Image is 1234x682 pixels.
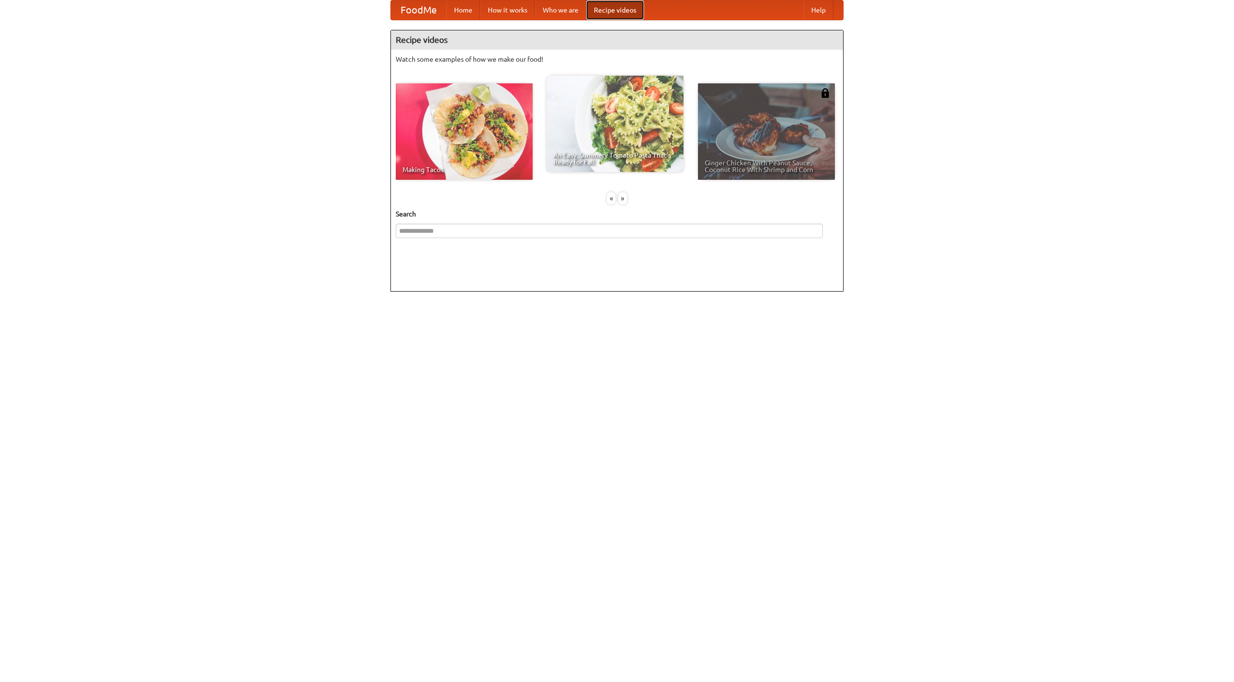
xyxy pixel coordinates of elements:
h4: Recipe videos [391,30,843,50]
div: « [607,192,616,204]
h5: Search [396,209,838,219]
a: Recipe videos [586,0,644,20]
a: Help [804,0,833,20]
img: 483408.png [820,88,830,98]
span: Making Tacos [402,166,526,173]
span: An Easy, Summery Tomato Pasta That's Ready for Fall [553,152,677,165]
a: An Easy, Summery Tomato Pasta That's Ready for Fall [547,76,684,172]
a: Making Tacos [396,83,533,180]
a: Who we are [535,0,586,20]
p: Watch some examples of how we make our food! [396,54,838,64]
div: » [618,192,627,204]
a: How it works [480,0,535,20]
a: FoodMe [391,0,446,20]
a: Home [446,0,480,20]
